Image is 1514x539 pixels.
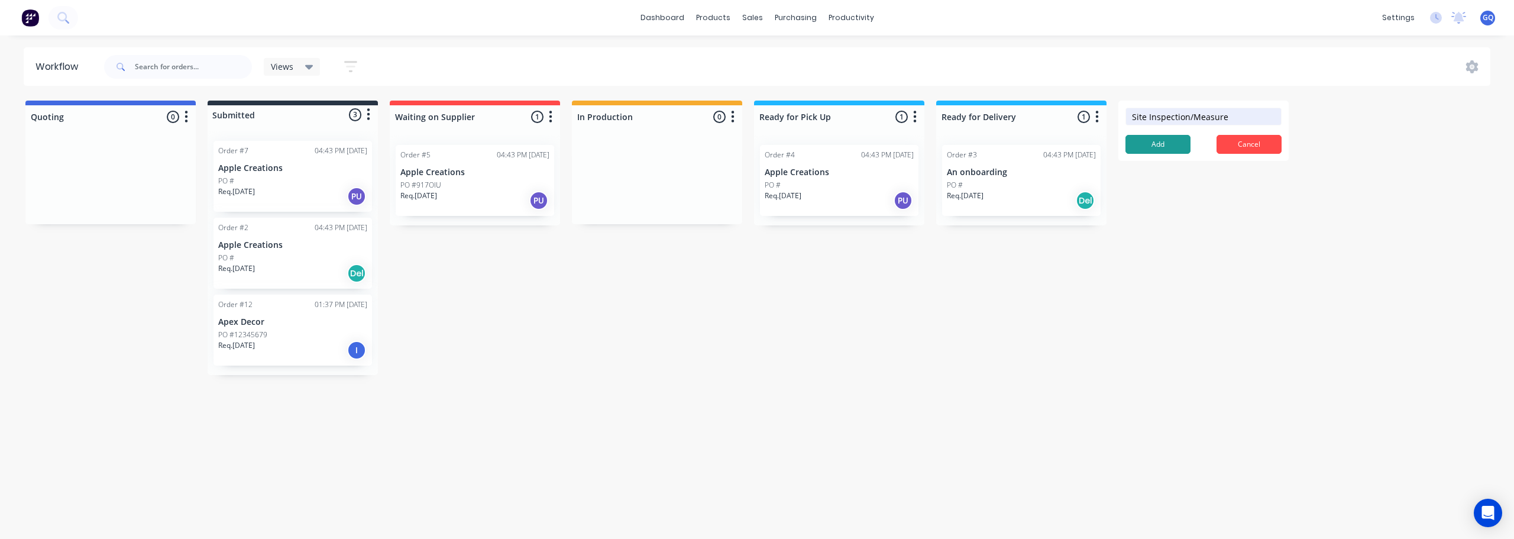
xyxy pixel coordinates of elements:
[315,146,367,156] div: 04:43 PM [DATE]
[765,180,781,191] p: PO #
[947,167,1096,177] p: An onboarding
[1217,135,1282,154] button: Cancel
[942,145,1101,216] div: Order #304:43 PM [DATE]An onboardingPO #Req.[DATE]Del
[1483,12,1493,23] span: GQ
[736,9,769,27] div: sales
[218,263,255,274] p: Req. [DATE]
[396,145,554,216] div: Order #504:43 PM [DATE]Apple CreationsPO #917OIUReq.[DATE]PU
[21,9,39,27] img: Factory
[218,222,248,233] div: Order #2
[497,150,549,160] div: 04:43 PM [DATE]
[347,341,366,360] div: I
[529,191,548,210] div: PU
[218,240,367,250] p: Apple Creations
[347,264,366,283] div: Del
[400,191,437,201] p: Req. [DATE]
[947,180,963,191] p: PO #
[765,167,914,177] p: Apple Creations
[1474,499,1502,527] div: Open Intercom Messenger
[947,150,977,160] div: Order #3
[400,150,431,160] div: Order #5
[218,330,267,340] p: PO #12345679
[765,150,795,160] div: Order #4
[765,191,801,201] p: Req. [DATE]
[635,9,690,27] a: dashboard
[213,141,372,212] div: Order #704:43 PM [DATE]Apple CreationsPO #Req.[DATE]PU
[218,186,255,197] p: Req. [DATE]
[823,9,880,27] div: productivity
[218,317,367,327] p: Apex Decor
[213,218,372,289] div: Order #204:43 PM [DATE]Apple CreationsPO #Req.[DATE]Del
[218,176,234,186] p: PO #
[271,60,293,73] span: Views
[213,295,372,366] div: Order #1201:37 PM [DATE]Apex DecorPO #12345679Req.[DATE]I
[760,145,918,216] div: Order #404:43 PM [DATE]Apple CreationsPO #Req.[DATE]PU
[894,191,913,210] div: PU
[218,253,234,263] p: PO #
[218,340,255,351] p: Req. [DATE]
[1076,191,1095,210] div: Del
[947,191,984,201] p: Req. [DATE]
[1125,108,1282,125] input: Enter column name…
[135,55,252,79] input: Search for orders...
[769,9,823,27] div: purchasing
[1376,9,1421,27] div: settings
[1125,135,1191,154] button: Add
[400,180,441,191] p: PO #917OIU
[690,9,736,27] div: products
[218,163,367,173] p: Apple Creations
[35,60,84,74] div: Workflow
[218,146,248,156] div: Order #7
[315,299,367,310] div: 01:37 PM [DATE]
[861,150,914,160] div: 04:43 PM [DATE]
[218,299,253,310] div: Order #12
[400,167,549,177] p: Apple Creations
[315,222,367,233] div: 04:43 PM [DATE]
[347,187,366,206] div: PU
[1043,150,1096,160] div: 04:43 PM [DATE]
